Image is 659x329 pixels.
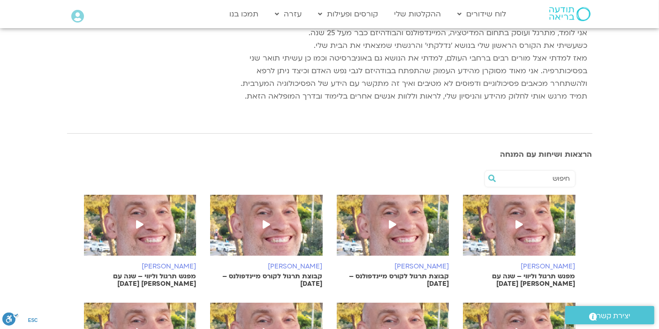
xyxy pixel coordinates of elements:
h6: [PERSON_NAME] [337,263,449,270]
h6: [PERSON_NAME] [210,263,323,270]
img: Ron.png [210,195,323,265]
a: קורסים ופעילות [313,5,383,23]
h6: [PERSON_NAME] [463,263,576,270]
a: ההקלטות שלי [390,5,446,23]
p: מפגש תרגול וליווי – שנה עם [PERSON_NAME] [DATE] [463,273,576,288]
img: Ron.png [337,195,449,265]
div: תמיד מרגש אותי לחלוק מהידע והניסיון שלי, לראות וללוות אנשים אחרים בלימוד ובדרך המופלאה הזאת. [232,90,588,103]
div: אני לומד, מתרגל ועוסק בתחום המדיטציה, המיינדפולנס והבודהיזם כבר מעל 25 שנה. [232,27,588,39]
input: חיפוש [499,171,570,187]
a: [PERSON_NAME] קבוצת תרגול לקורס מיינדפולנס – [DATE] [337,195,449,288]
a: לוח שידורים [453,5,511,23]
h6: [PERSON_NAME] [84,263,197,270]
div: מאז למדתי אצל מורים רבים ברחבי העולם, למדתי את הנושא גם באוניברסיטה וכמו כן עשיתי תואר שני בפסיכו... [232,52,588,90]
a: יצירת קשר [565,306,654,324]
p: קבוצת תרגול לקורס מיינדפולנס – [DATE] [337,273,449,288]
img: Ron.png [463,195,576,265]
a: עזרה [270,5,306,23]
a: [PERSON_NAME] מפגש תרגול וליווי – שנה עם [PERSON_NAME] [DATE] [84,195,197,288]
div: כשעשיתי את הקורס הראשון שלי בנושא 'נדלקתי' והרגשתי שמצאתי את הבית שלי. [232,39,588,52]
a: תמכו בנו [225,5,263,23]
span: יצירת קשר [597,310,631,322]
a: [PERSON_NAME] קבוצת תרגול לקורס מיינדפולנס – [DATE] [210,195,323,288]
p: קבוצת תרגול לקורס מיינדפולנס – [DATE] [210,273,323,288]
a: [PERSON_NAME] מפגש תרגול וליווי – שנה עם [PERSON_NAME] [DATE] [463,195,576,288]
p: מפגש תרגול וליווי – שנה עם [PERSON_NAME] [DATE] [84,273,197,288]
img: תודעה בריאה [549,7,591,21]
img: Ron.png [84,195,197,265]
h3: הרצאות ושיחות עם המנחה [67,150,592,159]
